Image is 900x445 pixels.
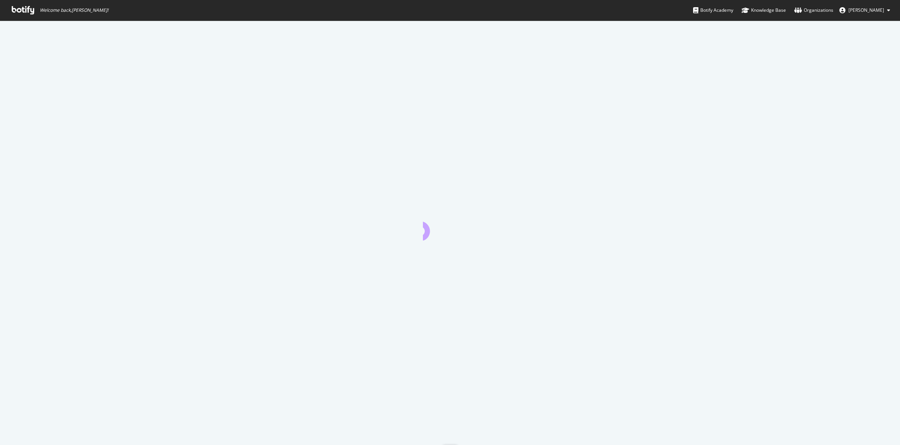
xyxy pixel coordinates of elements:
[693,6,733,14] div: Botify Academy
[794,6,833,14] div: Organizations
[848,7,884,13] span: Brendan O'Connell
[423,213,477,241] div: animation
[40,7,108,13] span: Welcome back, [PERSON_NAME] !
[833,4,896,16] button: [PERSON_NAME]
[742,6,786,14] div: Knowledge Base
